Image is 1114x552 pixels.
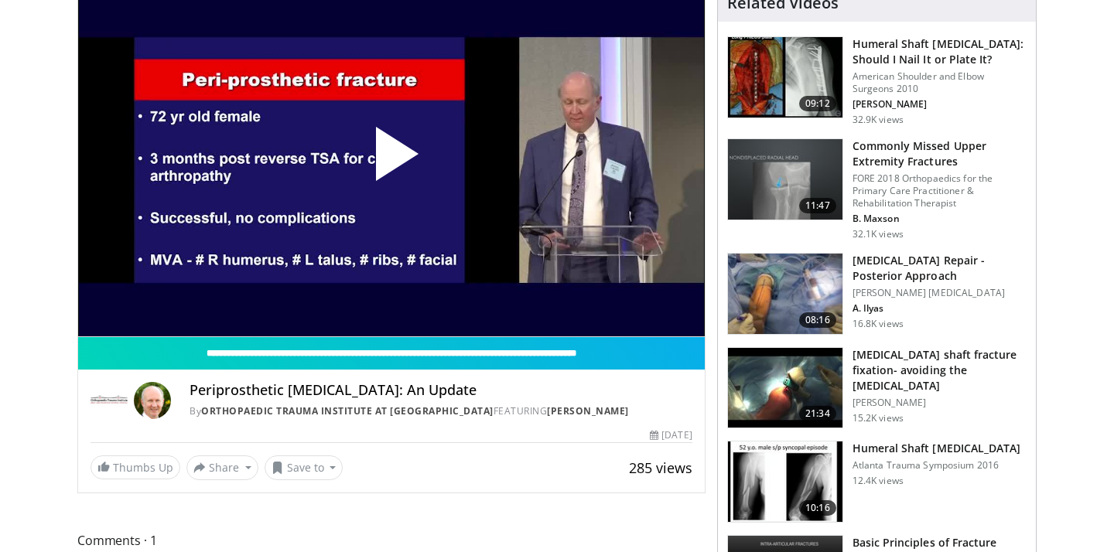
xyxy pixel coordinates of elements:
[853,114,904,126] p: 32.9K views
[799,500,836,516] span: 10:16
[853,459,1021,472] p: Atlanta Trauma Symposium 2016
[728,37,842,118] img: sot_1.png.150x105_q85_crop-smart_upscale.jpg
[853,318,904,330] p: 16.8K views
[728,254,842,334] img: 2d9d5c8a-c6e4-4c2d-a054-0024870ca918.150x105_q85_crop-smart_upscale.jpg
[201,404,494,417] a: Orthopaedic Trauma Institute at [GEOGRAPHIC_DATA]
[799,198,836,213] span: 11:47
[77,530,706,550] span: Comments 1
[190,404,692,418] div: By FEATURING
[853,98,1027,111] p: [PERSON_NAME]
[799,312,836,328] span: 08:16
[853,287,1027,299] p: [PERSON_NAME] [MEDICAL_DATA]
[91,455,180,479] a: Thumbs Up
[650,428,692,442] div: [DATE]
[853,172,1027,210] p: FORE 2018 Orthopaedics for the Primary Care Practitioner & Rehabilitation Therapist
[727,36,1027,126] a: 09:12 Humeral Shaft [MEDICAL_DATA]: Should I Nail It or Plate It? American Shoulder and Elbow Sur...
[853,397,1027,409] p: [PERSON_NAME]
[728,139,842,220] img: b2c65235-e098-4cd2-ab0f-914df5e3e270.150x105_q85_crop-smart_upscale.jpg
[799,96,836,111] span: 09:12
[853,228,904,240] p: 32.1K views
[853,347,1027,394] h3: [MEDICAL_DATA] shaft fracture fixation- avoiding the [MEDICAL_DATA]
[853,253,1027,284] h3: [MEDICAL_DATA] Repair - Posterior Approach
[727,441,1027,523] a: 10:16 Humeral Shaft [MEDICAL_DATA] Atlanta Trauma Symposium 2016 12.4K views
[727,138,1027,240] a: 11:47 Commonly Missed Upper Extremity Fractures FORE 2018 Orthopaedics for the Primary Care Pract...
[727,253,1027,335] a: 08:16 [MEDICAL_DATA] Repair - Posterior Approach [PERSON_NAME] [MEDICAL_DATA] A. Ilyas 16.8K views
[252,84,531,236] button: Play Video
[853,213,1027,225] p: B. Maxson
[853,138,1027,169] h3: Commonly Missed Upper Extremity Fractures
[799,406,836,421] span: 21:34
[629,458,692,477] span: 285 views
[186,455,258,480] button: Share
[728,348,842,428] img: 242296_0001_1.png.150x105_q85_crop-smart_upscale.jpg
[853,36,1027,67] h3: Humeral Shaft [MEDICAL_DATA]: Should I Nail It or Plate It?
[853,412,904,424] p: 15.2K views
[547,404,629,417] a: [PERSON_NAME]
[727,347,1027,429] a: 21:34 [MEDICAL_DATA] shaft fracture fixation- avoiding the [MEDICAL_DATA] [PERSON_NAME] 15.2K views
[853,475,904,487] p: 12.4K views
[190,382,692,399] h4: Periprosthetic [MEDICAL_DATA]: An Update
[728,441,842,522] img: 07b752e8-97b8-4335-b758-0a065a348e4e.150x105_q85_crop-smart_upscale.jpg
[853,302,1027,315] p: A. Ilyas
[853,441,1021,456] h3: Humeral Shaft [MEDICAL_DATA]
[853,70,1027,95] p: American Shoulder and Elbow Surgeons 2010
[134,382,171,419] img: Avatar
[265,455,343,480] button: Save to
[91,382,128,419] img: Orthopaedic Trauma Institute at UCSF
